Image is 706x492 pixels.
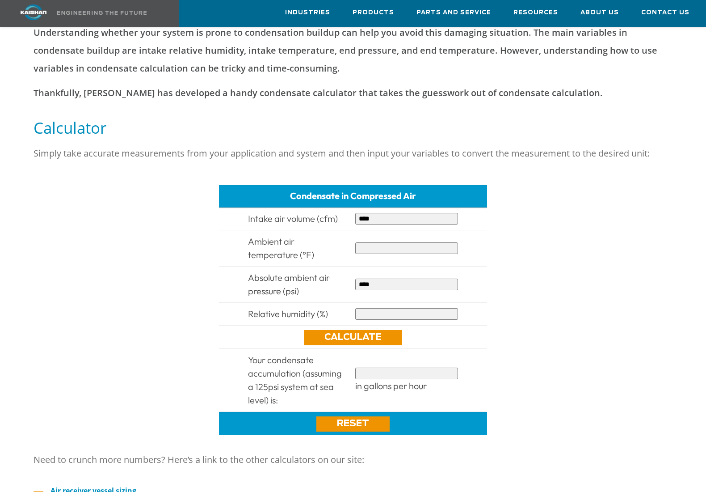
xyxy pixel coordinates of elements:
span: About Us [580,8,619,18]
span: Condensate in Compressed Air [290,190,416,201]
a: Industries [285,0,330,25]
a: Products [353,0,394,25]
span: Relative humidity (%) [248,308,328,319]
a: Resources [513,0,558,25]
span: Intake air volume (cfm) [248,213,338,224]
span: Contact Us [641,8,689,18]
span: Resources [513,8,558,18]
p: Understanding whether your system is prone to condensation buildup can help you avoid this damagi... [34,24,672,77]
span: in gallons per hour [355,380,427,391]
span: Parts and Service [416,8,491,18]
span: Industries [285,8,330,18]
a: Calculate [304,330,402,345]
p: Simply take accurate measurements from your application and system and then input your variables ... [34,144,672,162]
span: Products [353,8,394,18]
a: Contact Us [641,0,689,25]
p: Thankfully, [PERSON_NAME] has developed a handy condensate calculator that takes the guesswork ou... [34,84,672,102]
p: Need to crunch more numbers? Here’s a link to the other calculators on our site: [34,451,672,469]
span: Your condensate accumulation (assuming a 125psi system at sea level) is: [248,354,342,406]
span: Ambient air temperature (°F) [248,236,314,260]
a: Reset [316,416,390,432]
h5: Calculator [34,118,672,138]
span: Absolute ambient air pressure (psi) [248,272,330,297]
a: About Us [580,0,619,25]
img: Engineering the future [57,11,147,15]
a: Parts and Service [416,0,491,25]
